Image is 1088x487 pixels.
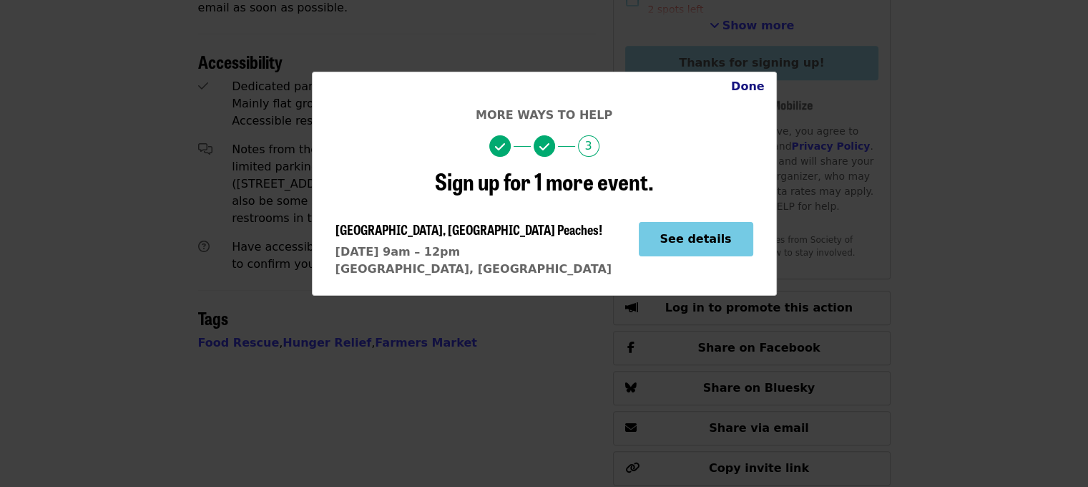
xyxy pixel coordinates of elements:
[539,140,549,154] i: check icon
[639,222,753,256] button: See details
[720,72,776,101] button: Close
[335,243,612,261] div: [DATE] 9am – 12pm
[335,222,612,278] a: [GEOGRAPHIC_DATA], [GEOGRAPHIC_DATA] Peaches![DATE] 9am – 12pm[GEOGRAPHIC_DATA], [GEOGRAPHIC_DATA]
[335,220,602,238] span: [GEOGRAPHIC_DATA], [GEOGRAPHIC_DATA] Peaches!
[476,108,612,122] span: More ways to help
[578,135,599,157] span: 3
[495,140,505,154] i: check icon
[335,261,612,278] div: [GEOGRAPHIC_DATA], [GEOGRAPHIC_DATA]
[435,164,654,198] span: Sign up for 1 more event.
[639,232,753,246] a: See details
